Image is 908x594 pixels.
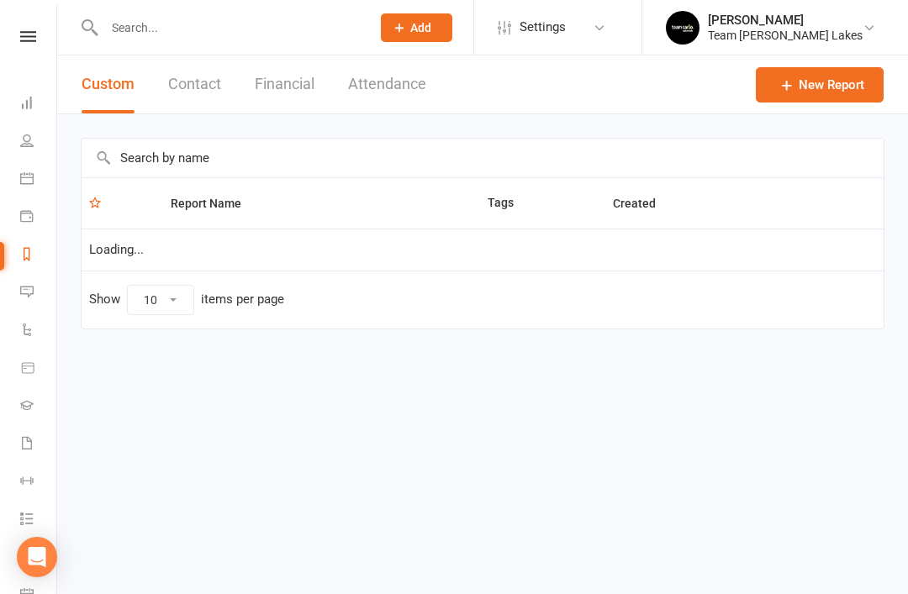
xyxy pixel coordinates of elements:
[82,229,884,271] td: Loading...
[708,13,863,28] div: [PERSON_NAME]
[17,537,57,577] div: Open Intercom Messenger
[82,55,135,113] button: Custom
[82,139,884,177] input: Search by name
[255,55,314,113] button: Financial
[520,8,566,46] span: Settings
[708,28,863,43] div: Team [PERSON_NAME] Lakes
[756,67,884,103] a: New Report
[666,11,699,45] img: thumb_image1603260965.png
[201,292,284,307] div: items per page
[20,161,58,199] a: Calendar
[171,197,260,210] span: Report Name
[613,197,674,210] span: Created
[171,193,260,213] button: Report Name
[99,16,359,39] input: Search...
[20,199,58,237] a: Payments
[480,178,605,229] th: Tags
[381,13,452,42] button: Add
[20,350,58,388] a: Product Sales
[89,285,284,315] div: Show
[20,124,58,161] a: People
[348,55,426,113] button: Attendance
[613,193,674,213] button: Created
[20,86,58,124] a: Dashboard
[410,21,431,34] span: Add
[20,237,58,275] a: Reports
[168,55,221,113] button: Contact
